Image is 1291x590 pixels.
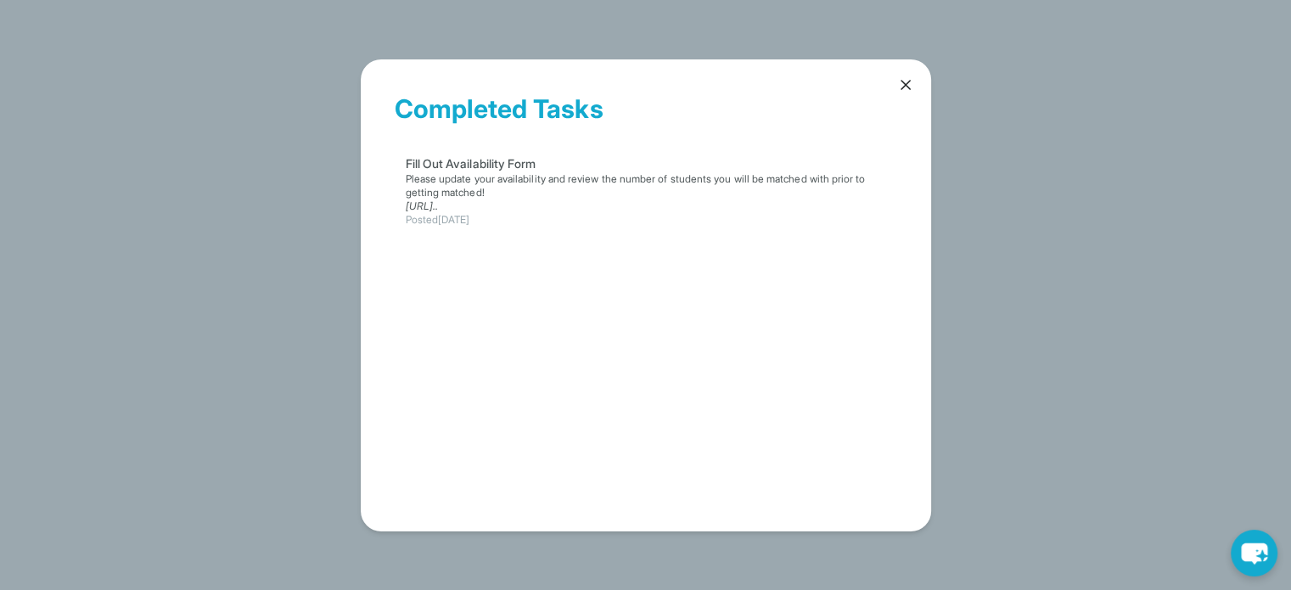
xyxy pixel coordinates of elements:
a: [URL].. [406,199,439,212]
div: Completed Tasks [395,93,897,144]
div: Posted [DATE] [406,213,886,227]
a: Fill Out Availability FormPlease update your availability and review the number of students you w... [396,145,896,230]
div: Fill Out Availability Form [406,155,886,172]
button: chat-button [1231,530,1277,576]
div: Please update your availability and review the number of students you will be matched with prior ... [406,172,886,199]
